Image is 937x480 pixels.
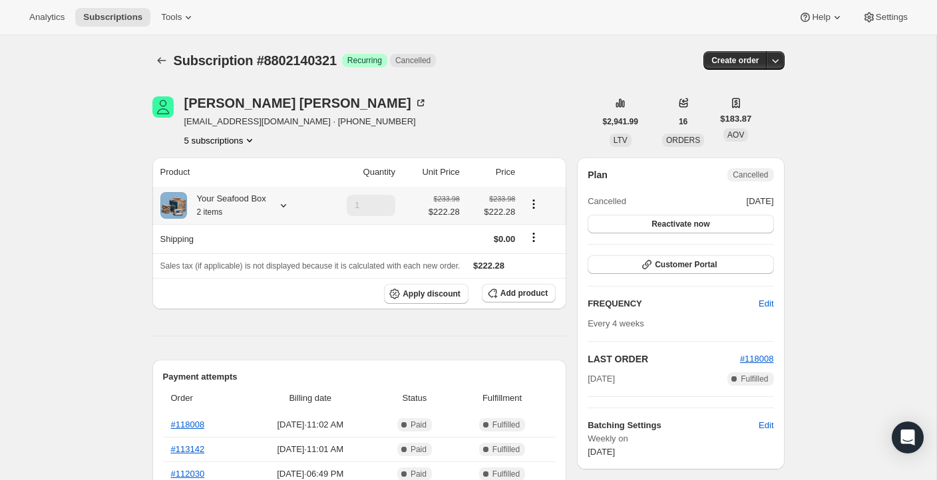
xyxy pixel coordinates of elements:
[588,318,644,328] span: Every 4 weeks
[473,261,504,271] span: $222.28
[399,158,464,187] th: Unit Price
[523,230,544,245] button: Shipping actions
[411,444,427,455] span: Paid
[892,421,924,453] div: Open Intercom Messenger
[812,12,830,23] span: Help
[603,116,638,127] span: $2,941.99
[759,419,773,432] span: Edit
[160,192,187,219] img: product img
[711,55,759,66] span: Create order
[163,384,244,413] th: Order
[876,12,908,23] span: Settings
[671,112,695,131] button: 16
[588,447,615,457] span: [DATE]
[197,207,223,217] small: 2 items
[171,444,205,454] a: #113142
[494,234,516,244] span: $0.00
[588,432,773,445] span: Weekly on
[614,136,628,145] span: LTV
[751,415,781,436] button: Edit
[187,192,266,219] div: Your Seafood Box
[588,215,773,233] button: Reactivate now
[854,8,916,27] button: Settings
[184,96,427,110] div: [PERSON_NAME] [PERSON_NAME]
[153,8,203,27] button: Tools
[163,370,556,384] h2: Payment attempts
[751,293,781,314] button: Edit
[489,195,515,203] small: $233.98
[457,392,548,405] span: Fulfillment
[588,255,773,274] button: Customer Portal
[160,261,461,271] span: Sales tax (if applicable) is not displayed because it is calculated with each new order.
[492,469,520,479] span: Fulfilled
[319,158,399,187] th: Quantity
[588,168,608,181] h2: Plan
[29,12,65,23] span: Analytics
[588,297,759,310] h2: FREQUENCY
[523,197,544,211] button: Product actions
[395,55,431,66] span: Cancelled
[740,354,774,364] a: #118008
[740,352,774,366] button: #118008
[171,469,205,479] a: #112030
[482,284,556,302] button: Add product
[791,8,851,27] button: Help
[429,205,460,219] span: $222.28
[248,418,373,431] span: [DATE] · 11:02 AM
[184,134,257,147] button: Product actions
[666,136,700,145] span: ORDERS
[152,51,171,70] button: Subscriptions
[411,420,427,430] span: Paid
[75,8,150,27] button: Subscriptions
[759,297,773,310] span: Edit
[588,352,740,366] h2: LAST ORDER
[468,205,516,219] span: $222.28
[727,130,744,140] span: AOV
[679,116,687,127] span: 16
[161,12,182,23] span: Tools
[655,259,717,270] span: Customer Portal
[492,420,520,430] span: Fulfilled
[588,372,615,386] span: [DATE]
[411,469,427,479] span: Paid
[248,392,373,405] span: Billing date
[588,195,626,208] span: Cancelled
[171,420,205,429] a: #118008
[384,284,468,304] button: Apply discount
[464,158,520,187] th: Price
[152,224,319,253] th: Shipping
[434,195,460,203] small: $233.98
[720,112,751,126] span: $183.87
[741,374,768,384] span: Fulfilled
[174,53,337,68] span: Subscription #8802140321
[403,289,461,299] span: Apply discount
[733,170,768,180] span: Cancelled
[703,51,767,70] button: Create order
[83,12,142,23] span: Subscriptions
[595,112,646,131] button: $2,941.99
[184,115,427,128] span: [EMAIL_ADDRESS][DOMAIN_NAME] · [PHONE_NUMBER]
[652,219,709,229] span: Reactivate now
[152,158,319,187] th: Product
[492,444,520,455] span: Fulfilled
[347,55,382,66] span: Recurring
[588,419,759,432] h6: Batching Settings
[152,96,174,118] span: Linda Callison
[21,8,73,27] button: Analytics
[381,392,449,405] span: Status
[248,443,373,456] span: [DATE] · 11:01 AM
[500,288,548,299] span: Add product
[747,195,774,208] span: [DATE]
